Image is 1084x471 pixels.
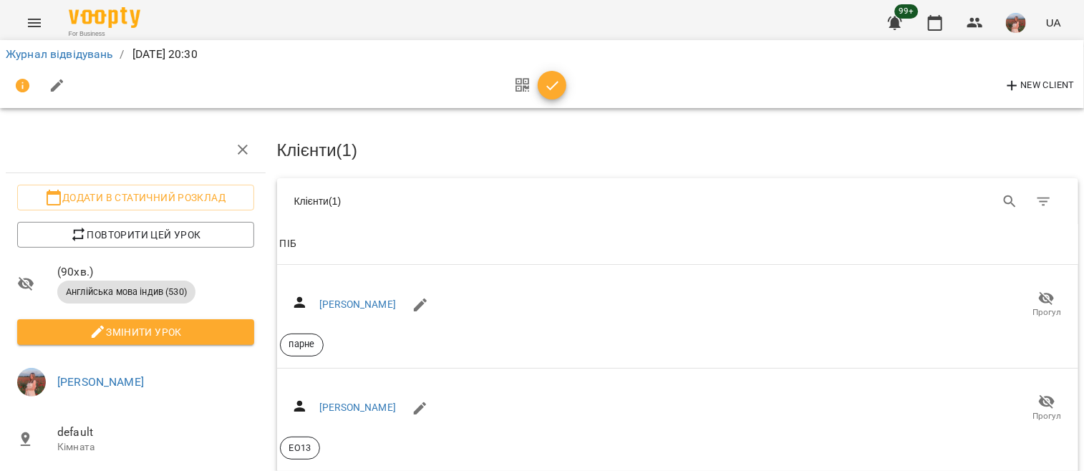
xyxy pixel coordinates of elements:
span: ЕО13 [281,442,320,455]
span: ПІБ [280,235,1076,253]
img: 048db166075239a293953ae74408eb65.jpg [1006,13,1026,33]
button: Змінити урок [17,319,254,345]
a: [PERSON_NAME] [319,402,396,413]
span: Англійська мова індив (530) [57,286,195,298]
button: Фільтр [1027,185,1061,219]
img: 048db166075239a293953ae74408eb65.jpg [17,368,46,397]
div: Клієнти ( 1 ) [294,194,667,208]
button: Прогул [1018,285,1075,325]
div: Sort [280,235,296,253]
div: ПІБ [280,235,296,253]
span: Прогул [1032,306,1061,319]
span: ( 90 хв. ) [57,263,254,281]
span: 99+ [895,4,919,19]
span: For Business [69,29,140,39]
p: Кімната [57,440,254,455]
p: [DATE] 20:30 [130,46,198,63]
button: Повторити цей урок [17,222,254,248]
a: Журнал відвідувань [6,47,114,61]
button: New Client [1000,74,1078,97]
button: Додати в статичний розклад [17,185,254,210]
button: UA [1040,9,1067,36]
a: [PERSON_NAME] [319,298,396,310]
span: Додати в статичний розклад [29,189,243,206]
span: UA [1046,15,1061,30]
span: парне [281,338,324,351]
span: Повторити цей урок [29,226,243,243]
button: Прогул [1018,388,1075,428]
span: New Client [1004,77,1075,94]
div: Table Toolbar [277,178,1079,224]
span: default [57,424,254,441]
a: [PERSON_NAME] [57,375,144,389]
img: Voopty Logo [69,7,140,28]
span: Прогул [1032,410,1061,422]
button: Search [993,185,1027,219]
span: Змінити урок [29,324,243,341]
button: Menu [17,6,52,40]
h3: Клієнти ( 1 ) [277,141,1079,160]
nav: breadcrumb [6,46,1078,63]
li: / [120,46,124,63]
